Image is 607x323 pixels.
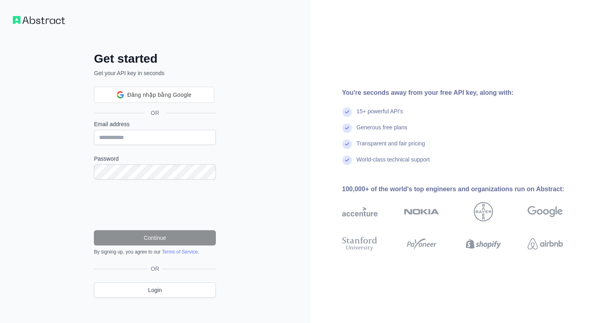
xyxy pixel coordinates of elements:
img: check mark [342,123,352,133]
h2: Get started [94,51,216,66]
a: Login [94,282,216,298]
iframe: reCAPTCHA [94,189,216,221]
img: bayer [474,202,493,221]
div: Transparent and fair pricing [357,139,425,155]
img: google [528,202,563,221]
img: airbnb [528,235,563,253]
img: check mark [342,155,352,165]
img: nokia [404,202,439,221]
img: Workflow [13,16,65,24]
div: 15+ powerful API's [357,107,403,123]
span: Đăng nhập bằng Google [127,91,191,99]
span: OR [144,109,166,117]
img: check mark [342,139,352,149]
a: Terms of Service [162,249,197,255]
div: You're seconds away from your free API key, along with: [342,88,589,98]
p: Get your API key in seconds [94,69,216,77]
img: stanford university [342,235,378,253]
div: By signing up, you agree to our . [94,249,216,255]
label: Email address [94,120,216,128]
div: 100,000+ of the world's top engineers and organizations run on Abstract: [342,184,589,194]
button: Continue [94,230,216,245]
div: World-class technical support [357,155,430,172]
img: check mark [342,107,352,117]
span: OR [148,265,162,273]
div: Đăng nhập bằng Google [94,87,214,103]
label: Password [94,155,216,163]
img: shopify [466,235,501,253]
div: Generous free plans [357,123,408,139]
img: accenture [342,202,378,221]
img: payoneer [404,235,439,253]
